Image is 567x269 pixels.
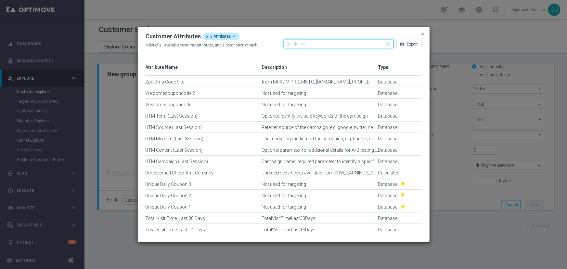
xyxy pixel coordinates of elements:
div: Type [378,204,405,210]
span: Type [378,65,389,70]
div: Not used for targeting [262,91,378,102]
span: Database [378,91,398,96]
div: from MRKDM PRD_MKTG_[DOMAIN_NAME]_PROFILE [262,79,378,90]
span: Database [378,125,398,130]
button: open_in_browser Export [396,40,422,48]
div: Press SPACE to select this row. [146,110,422,122]
div: Customer Attributes [146,33,201,40]
div: UTM Medium (Last Session) [146,136,262,147]
div: Type [378,102,398,108]
div: Type [378,193,405,199]
div: Total Visit Time, Last 30 Days [146,216,262,227]
div: Optional, identify the paid keywords of the campaign [262,113,378,124]
span: Export [407,42,418,46]
div: Press SPACE to select this row. [146,178,422,190]
span: Calculated [378,170,400,176]
img: Realtime attribute [398,182,405,187]
div: Type [378,216,398,221]
span: Database [378,136,398,142]
div: Press SPACE to select this row. [146,133,422,144]
div: Press SPACE to select this row. [146,190,422,201]
div: Type [378,113,398,119]
div: Press SPACE to select this row. [146,167,422,178]
span: Attribute Name [146,65,178,70]
span: Database [378,79,398,85]
div: Press SPACE to select this row. [146,76,422,87]
span: close [420,32,426,37]
i: search [385,42,391,47]
div: TotalVisitTimeLast14Days [262,227,378,238]
div: UTM Term (Last Session) [146,113,262,124]
div: Not used for targeting [262,102,378,113]
div: UTM Campaign (Last Session) [146,159,262,170]
div: Press SPACE to select this row. [146,224,422,235]
div: Type [378,182,405,187]
div: Type [378,91,398,96]
div: The marketing medium of the campaign, e.g. banner, email, sms [262,136,378,147]
div: UTM Content (Last Session) [146,147,262,159]
div: Type [378,170,400,176]
span: Database [378,102,398,108]
div: Optional parameter for additional details for A/B testing and content-targeted ads [262,147,378,159]
img: Realtime attribute [398,193,405,199]
div: Welcomecouponcode 2 [146,91,262,102]
div: Unique Daily Coupon 3 [146,182,262,193]
span: Database [378,182,398,187]
div: Press SPACE to select this row. [146,144,422,156]
div: Unredeemed Check Amt Currency [146,170,262,181]
img: Realtime attribute [398,204,405,210]
div: Unique Daily Coupon 1 [146,204,262,215]
div: Type [378,159,398,164]
div: Zpc Dma Code Site [146,79,262,90]
div: Press SPACE to select this row. [146,212,422,224]
span: Database [378,216,398,221]
div: UTM Source (Last Session) [146,125,262,136]
div: Press SPACE to select this row. [146,99,422,110]
div: 613 Attributes [203,33,240,40]
div: Type [378,227,398,233]
div: Press SPACE to select this row. [146,201,422,212]
span: Database [378,159,398,164]
div: Welcomecouponcode 1 [146,102,262,113]
span: Database [378,204,398,210]
div: Campaign name, required parameter to identify a specific campaign or slogan, e.g. Spring Sale, Ba... [262,159,378,170]
i: open_in_browser [400,42,405,46]
div: A list of all available customer attributes, and a description of each. [146,43,284,48]
div: Type [378,147,398,153]
span: Database [378,113,398,119]
div: Press SPACE to select this row. [146,87,422,99]
div: Type [378,79,398,85]
div: Press SPACE to select this row. [146,122,422,133]
span: Database [378,147,398,153]
div: Unredeemed checks available from SRW_EARNINGS_SUMMARY_YTD formatted as Currency [262,170,378,181]
input: Quick find [284,40,394,48]
div: TotalVisitTimeLast30Days [262,216,378,227]
div: Type [378,136,398,142]
div: Referrer source of the campaign, e.g. google, twitter, newsletter [262,125,378,136]
div: Press SPACE to select this row. [146,156,422,167]
div: Type [378,125,398,130]
div: Not used for targeting [262,182,378,193]
div: Not used for targeting [262,204,378,215]
div: Unique Daily Coupon 2 [146,193,262,204]
span: Database [378,227,398,233]
span: Database [378,193,398,199]
span: Description [262,65,287,70]
div: Not used for targeting [262,193,378,204]
div: Total Visit Time, Last 14 Days [146,227,262,238]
